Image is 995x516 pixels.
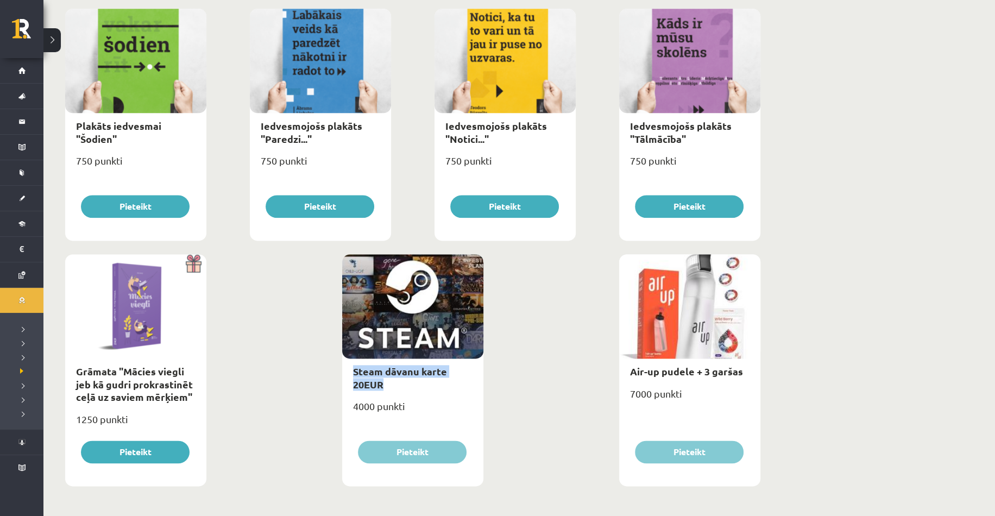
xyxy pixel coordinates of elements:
[250,152,391,179] div: 750 punkti
[266,195,374,218] button: Pieteikt
[182,254,206,273] img: Dāvana ar pārsteigumu
[76,365,193,403] a: Grāmata "Mācies viegli jeb kā gudri prokrastinēt ceļā uz saviem mērķiem"
[81,195,190,218] button: Pieteikt
[12,19,43,46] a: Rīgas 1. Tālmācības vidusskola
[635,195,744,218] button: Pieteikt
[81,441,190,463] button: Pieteikt
[76,119,161,144] a: Plakāts iedvesmai "Šodien"
[65,152,206,179] div: 750 punkti
[445,119,547,144] a: Iedvesmojošs plakāts "Notici..."
[353,365,447,390] a: Steam dāvanu karte 20EUR
[342,397,483,424] div: 4000 punkti
[635,441,744,463] button: Pieteikt
[450,195,559,218] button: Pieteikt
[65,410,206,437] div: 1250 punkti
[630,365,743,377] a: Air-up pudele + 3 garšas
[630,119,732,144] a: Iedvesmojošs plakāts "Tālmācība"
[261,119,362,144] a: Iedvesmojošs plakāts "Paredzi..."
[619,152,760,179] div: 750 punkti
[619,385,760,412] div: 7000 punkti
[434,152,576,179] div: 750 punkti
[358,441,467,463] button: Pieteikt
